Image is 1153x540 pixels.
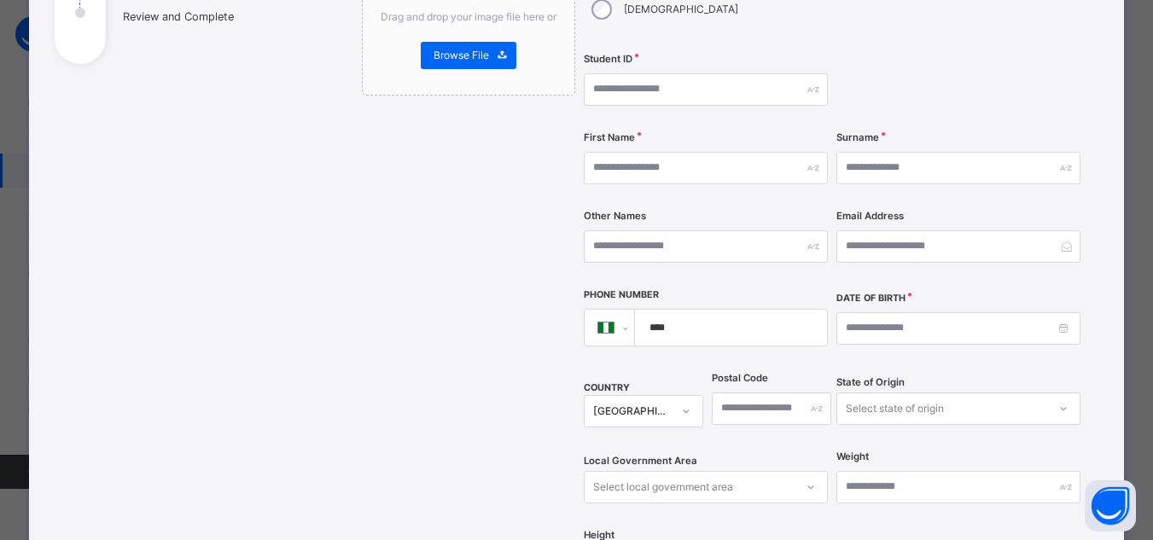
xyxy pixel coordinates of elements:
[584,382,630,393] span: COUNTRY
[836,450,869,464] label: Weight
[846,392,944,425] div: Select state of origin
[836,292,906,305] label: Date of Birth
[593,471,733,503] div: Select local government area
[1085,480,1136,531] button: Open asap
[836,209,904,224] label: Email Address
[381,10,556,23] span: Drag and drop your image file here or
[712,371,768,386] label: Postal Code
[584,288,659,302] label: Phone Number
[434,48,489,63] span: Browse File
[836,131,879,145] label: Surname
[584,209,646,224] label: Other Names
[584,131,635,145] label: First Name
[584,52,632,67] label: Student ID
[624,2,738,17] label: [DEMOGRAPHIC_DATA]
[584,454,697,468] span: Local Government Area
[593,404,672,419] div: [GEOGRAPHIC_DATA]
[836,375,905,390] span: State of Origin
